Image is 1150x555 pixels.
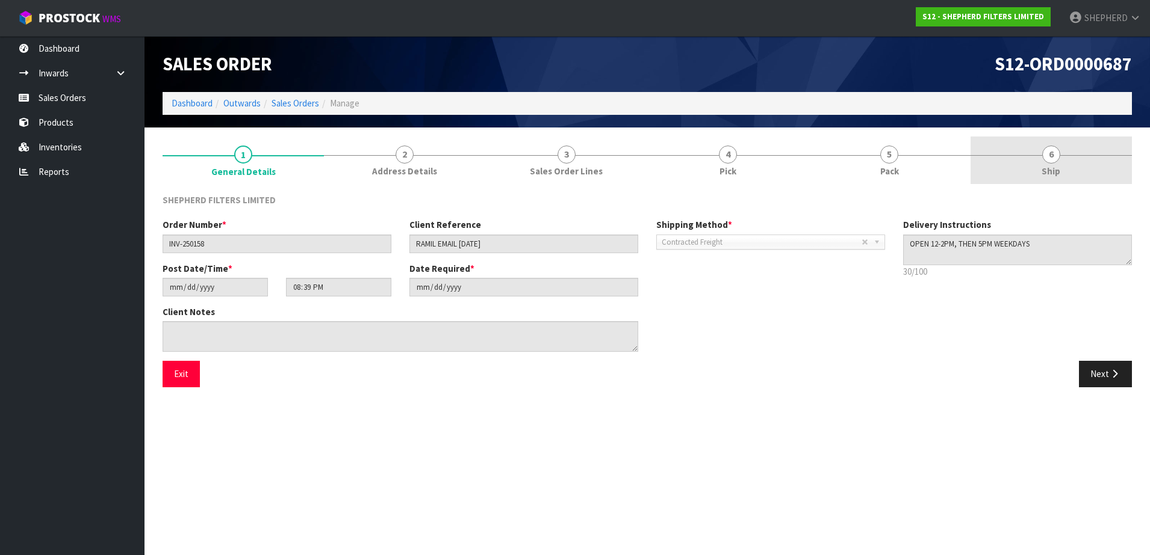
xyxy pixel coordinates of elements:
[530,165,603,177] span: Sales Order Lines
[995,52,1132,75] span: S12-ORD0000687
[922,11,1044,22] strong: S12 - SHEPHERD FILTERS LIMITED
[163,218,226,231] label: Order Number
[163,52,272,75] span: Sales Order
[102,13,121,25] small: WMS
[172,97,213,109] a: Dashboard
[223,97,261,109] a: Outwards
[662,235,862,250] span: Contracted Freight
[1084,12,1128,23] span: SHEPHERD
[409,218,481,231] label: Client Reference
[409,262,474,275] label: Date Required
[211,165,276,178] span: General Details
[903,218,991,231] label: Delivery Instructions
[558,146,576,164] span: 3
[656,218,732,231] label: Shipping Method
[409,235,638,253] input: Client Reference
[163,185,1132,396] span: General Details
[1042,146,1060,164] span: 6
[396,146,414,164] span: 2
[163,235,391,253] input: Order Number
[163,361,200,387] button: Exit
[18,10,33,25] img: cube-alt.png
[719,146,737,164] span: 4
[880,146,898,164] span: 5
[1042,165,1060,177] span: Ship
[903,265,1132,278] p: 30/100
[1079,361,1132,387] button: Next
[880,165,899,177] span: Pack
[39,10,100,26] span: ProStock
[272,97,319,109] a: Sales Orders
[163,194,276,206] span: SHEPHERD FILTERS LIMITED
[163,262,232,275] label: Post Date/Time
[234,146,252,164] span: 1
[720,165,736,177] span: Pick
[163,305,215,318] label: Client Notes
[372,165,437,177] span: Address Details
[330,97,359,109] span: Manage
